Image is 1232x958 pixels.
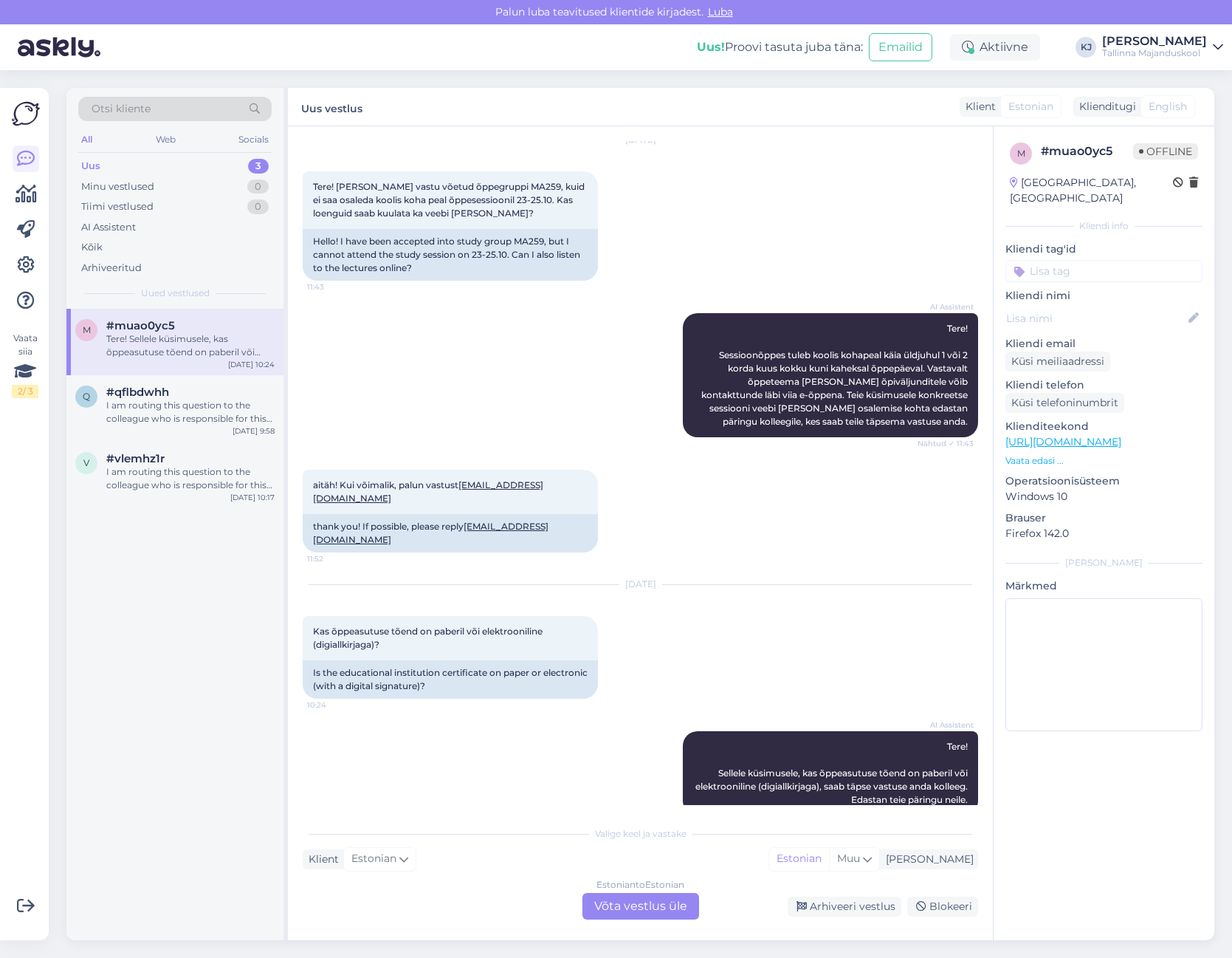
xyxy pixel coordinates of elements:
[918,719,974,731] span: AI Assistent
[1008,99,1053,114] span: Estonian
[1149,99,1187,114] span: English
[869,33,932,61] button: Emailid
[141,287,210,300] span: Uued vestlused
[1102,47,1207,59] div: Tallinna Majanduskool
[92,101,151,117] span: Otsi kliente
[960,99,996,114] div: Klient
[83,324,91,335] span: m
[582,893,699,920] div: Võta vestlus üle
[106,399,275,425] div: I am routing this question to the colleague who is responsible for this topic. The reply might ta...
[303,229,598,281] div: Hello! I have been accepted into study group MA259, but I cannot attend the study session on 23-2...
[12,385,38,398] div: 2 / 3
[1005,526,1202,541] p: Firefox 142.0
[81,240,103,255] div: Kõik
[1102,35,1207,47] div: [PERSON_NAME]
[81,220,136,235] div: AI Assistent
[769,848,829,870] div: Estonian
[230,492,275,503] div: [DATE] 10:17
[351,851,396,867] span: Estonian
[1005,454,1202,468] p: Vaata edasi ...
[1005,260,1202,282] input: Lisa tag
[303,852,339,867] div: Klient
[950,34,1040,61] div: Aktiivne
[1005,473,1202,489] p: Operatsioonisüsteem
[303,514,598,552] div: thank you! If possible, please reply
[1073,99,1136,114] div: Klienditugi
[1005,336,1202,352] p: Kliendi email
[233,425,275,437] div: [DATE] 9:58
[1005,435,1121,448] a: [URL][DOMAIN_NAME]
[695,741,970,805] span: Tere! Sellele küsimusele, kas õppeasutuse tõend on paberil või elektrooniline (digiallkirjaga), s...
[106,319,175,332] span: #muao0yc5
[106,332,275,359] div: Tere! Sellele küsimusele, kas õppeasutuse tõend on paberil või elektrooniline (digiallkirjaga), s...
[1005,419,1202,434] p: Klienditeekond
[1017,148,1025,159] span: m
[228,359,275,370] div: [DATE] 10:24
[837,852,860,865] span: Muu
[1005,242,1202,257] p: Kliendi tag'id
[235,130,272,149] div: Socials
[1076,37,1096,58] div: KJ
[307,553,362,564] span: 11:52
[81,179,154,194] div: Minu vestlused
[703,5,737,18] span: Luba
[12,332,38,398] div: Vaata siia
[81,199,154,214] div: Tiimi vestlused
[106,386,169,399] span: #qflbdwhh
[307,699,362,711] span: 10:24
[596,878,684,892] div: Estonian to Estonian
[1005,556,1202,569] div: [PERSON_NAME]
[106,452,165,465] span: #vlemhz1r
[918,438,974,449] span: Nähtud ✓ 11:43
[1006,310,1185,326] input: Lisa nimi
[907,897,978,917] div: Blokeeri
[1005,219,1202,233] div: Kliendi info
[307,281,362,292] span: 11:43
[313,626,545,650] span: Kas õppeasutuse tõend on paberil või elektrooniline (digiallkirjaga)?
[248,159,269,174] div: 3
[880,852,974,867] div: [PERSON_NAME]
[83,391,90,402] span: q
[1005,352,1110,372] div: Küsi meiliaadressi
[1005,489,1202,504] p: Windows 10
[78,130,95,149] div: All
[247,199,269,214] div: 0
[81,159,100,174] div: Uus
[313,181,587,219] span: Tere! [PERSON_NAME] vastu võetud õppegruppi MA259, kuid ei saa osaleda koolis koha peal õppesessi...
[313,479,543,504] span: aitäh! Kui võimalik, palun vastust
[247,179,269,194] div: 0
[1005,578,1202,594] p: Märkmed
[12,100,40,128] img: Askly Logo
[1005,510,1202,526] p: Brauser
[1102,35,1223,59] a: [PERSON_NAME]Tallinna Majanduskool
[301,97,362,117] label: Uus vestlus
[697,40,725,54] b: Uus!
[1005,393,1124,413] div: Küsi telefoninumbrit
[83,457,89,468] span: v
[303,578,978,591] div: [DATE]
[81,261,142,276] div: Arhiveeritud
[1005,377,1202,393] p: Kliendi telefon
[153,130,179,149] div: Web
[1041,143,1133,160] div: # muao0yc5
[106,465,275,492] div: I am routing this question to the colleague who is responsible for this topic. The reply might ta...
[788,897,901,917] div: Arhiveeri vestlus
[1010,175,1173,206] div: [GEOGRAPHIC_DATA], [GEOGRAPHIC_DATA]
[697,38,863,56] div: Proovi tasuta juba täna:
[1005,288,1202,304] p: Kliendi nimi
[918,301,974,312] span: AI Assistent
[303,827,978,841] div: Valige keel ja vastake
[303,660,598,699] div: Is the educational institution certificate on paper or electronic (with a digital signature)?
[1133,143,1198,160] span: Offline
